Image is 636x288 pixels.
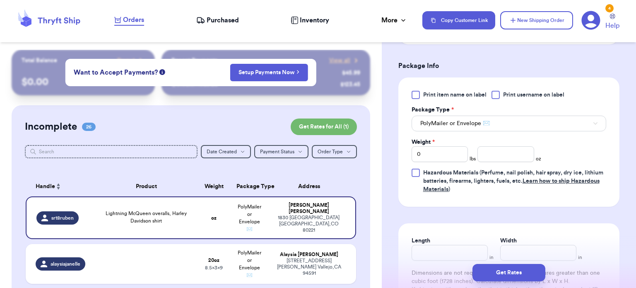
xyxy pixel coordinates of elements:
[22,56,57,65] p: Total Balance
[503,91,564,99] span: Print username on label
[423,170,603,192] span: (Perfume, nail polish, hair spray, dry ice, lithium batteries, firearms, lighters, fuels, etc. )
[605,14,619,31] a: Help
[106,211,187,223] span: Lightning McQueen overalls, Harley Davidson shirt
[123,15,144,25] span: Orders
[272,215,345,233] div: 1830 [GEOGRAPHIC_DATA] [GEOGRAPHIC_DATA] , CO 80221
[291,15,329,25] a: Inventory
[272,252,346,258] div: Alaysia [PERSON_NAME]
[381,15,407,25] div: More
[272,258,346,276] div: [STREET_ADDRESS][PERSON_NAME] Vallejo , CA 94591
[207,149,237,154] span: Date Created
[260,149,294,154] span: Payment Status
[117,56,135,65] span: Payout
[605,4,614,12] div: 4
[267,177,356,196] th: Address
[536,155,541,162] span: oz
[605,21,619,31] span: Help
[300,15,329,25] span: Inventory
[578,254,582,261] span: in
[205,265,223,270] span: 8.5 x 3 x 9
[500,237,517,245] label: Width
[329,56,350,65] span: View all
[500,11,573,29] button: New Shipping Order
[208,258,219,263] strong: 20 oz
[196,177,232,196] th: Weight
[318,149,343,154] span: Order Type
[581,11,600,30] a: 4
[470,155,476,162] span: lbs
[231,177,267,196] th: Package Type
[230,64,308,81] button: Setup Payments Now
[22,75,145,89] p: $ 0.00
[96,177,196,196] th: Product
[74,68,158,77] span: Want to Accept Payments?
[412,116,606,131] button: PolyMailer or Envelope ✉️
[254,145,308,158] button: Payment Status
[472,264,545,281] button: Get Rates
[201,145,251,158] button: Date Created
[238,68,299,77] a: Setup Payments Now
[329,56,360,65] a: View all
[489,254,494,261] span: in
[422,11,495,29] button: Copy Customer Link
[272,202,345,215] div: [PERSON_NAME] [PERSON_NAME]
[114,15,144,26] a: Orders
[196,15,239,25] a: Purchased
[117,56,145,65] a: Payout
[412,138,435,146] label: Weight
[291,119,357,135] button: Get Rates for All (1)
[207,15,239,25] span: Purchased
[36,182,55,191] span: Handle
[423,91,487,99] span: Print item name on label
[51,215,74,221] span: srt8ruben
[25,120,77,133] h2: Incomplete
[82,123,96,131] span: 26
[51,261,80,267] span: alaysiajanelle
[340,80,360,89] div: $ 123.45
[55,182,62,191] button: Sort ascending
[211,215,217,220] strong: oz
[398,61,619,71] h3: Package Info
[238,204,261,232] span: PolyMailer or Envelope ✉️
[342,69,360,77] div: $ 45.99
[412,237,430,245] label: Length
[423,170,478,176] span: Hazardous Materials
[25,145,198,158] input: Search
[312,145,357,158] button: Order Type
[412,106,454,114] label: Package Type
[171,56,217,65] p: Recent Payments
[420,119,490,128] span: PolyMailer or Envelope ✉️
[238,250,261,278] span: PolyMailer or Envelope ✉️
